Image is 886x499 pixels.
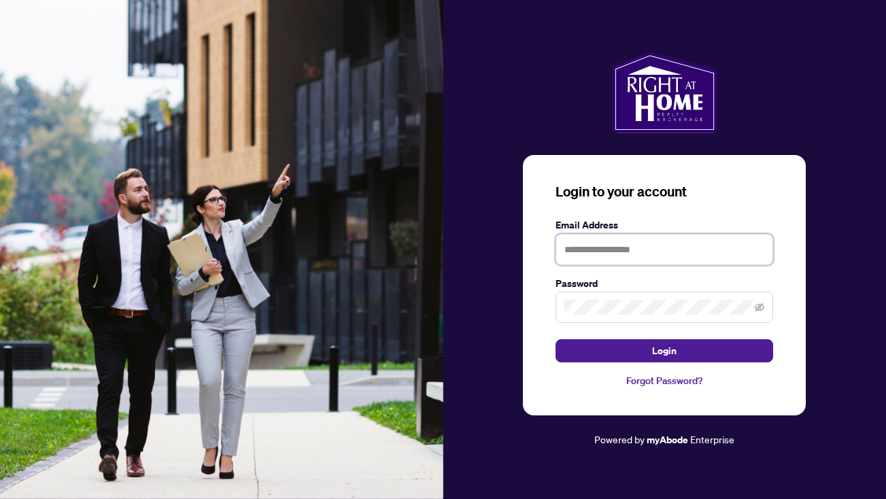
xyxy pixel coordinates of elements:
img: ma-logo [612,52,717,133]
h3: Login to your account [556,182,773,201]
label: Email Address [556,218,773,233]
span: eye-invisible [755,303,764,312]
span: Powered by [594,433,645,445]
span: Enterprise [690,433,734,445]
button: Login [556,339,773,362]
a: myAbode [647,432,688,447]
span: Login [652,340,677,362]
label: Password [556,276,773,291]
a: Forgot Password? [556,373,773,388]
